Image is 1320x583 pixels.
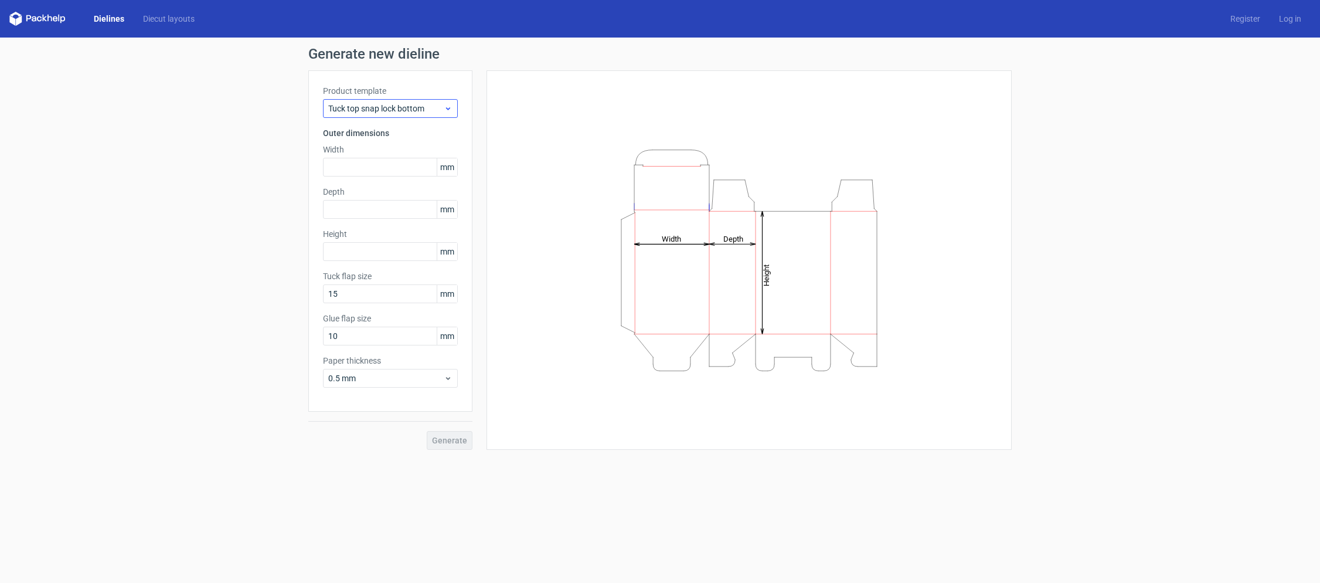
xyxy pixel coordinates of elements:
label: Paper thickness [323,355,458,367]
tspan: Depth [723,234,743,243]
label: Tuck flap size [323,270,458,282]
label: Product template [323,85,458,97]
span: mm [437,243,457,260]
a: Dielines [84,13,134,25]
label: Depth [323,186,458,198]
tspan: Width [662,234,681,243]
span: mm [437,158,457,176]
a: Log in [1270,13,1311,25]
span: mm [437,285,457,303]
tspan: Height [762,264,771,286]
span: mm [437,327,457,345]
label: Glue flap size [323,313,458,324]
a: Register [1221,13,1270,25]
label: Height [323,228,458,240]
label: Width [323,144,458,155]
span: 0.5 mm [328,372,444,384]
h3: Outer dimensions [323,127,458,139]
span: Tuck top snap lock bottom [328,103,444,114]
h1: Generate new dieline [308,47,1012,61]
span: mm [437,201,457,218]
a: Diecut layouts [134,13,204,25]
